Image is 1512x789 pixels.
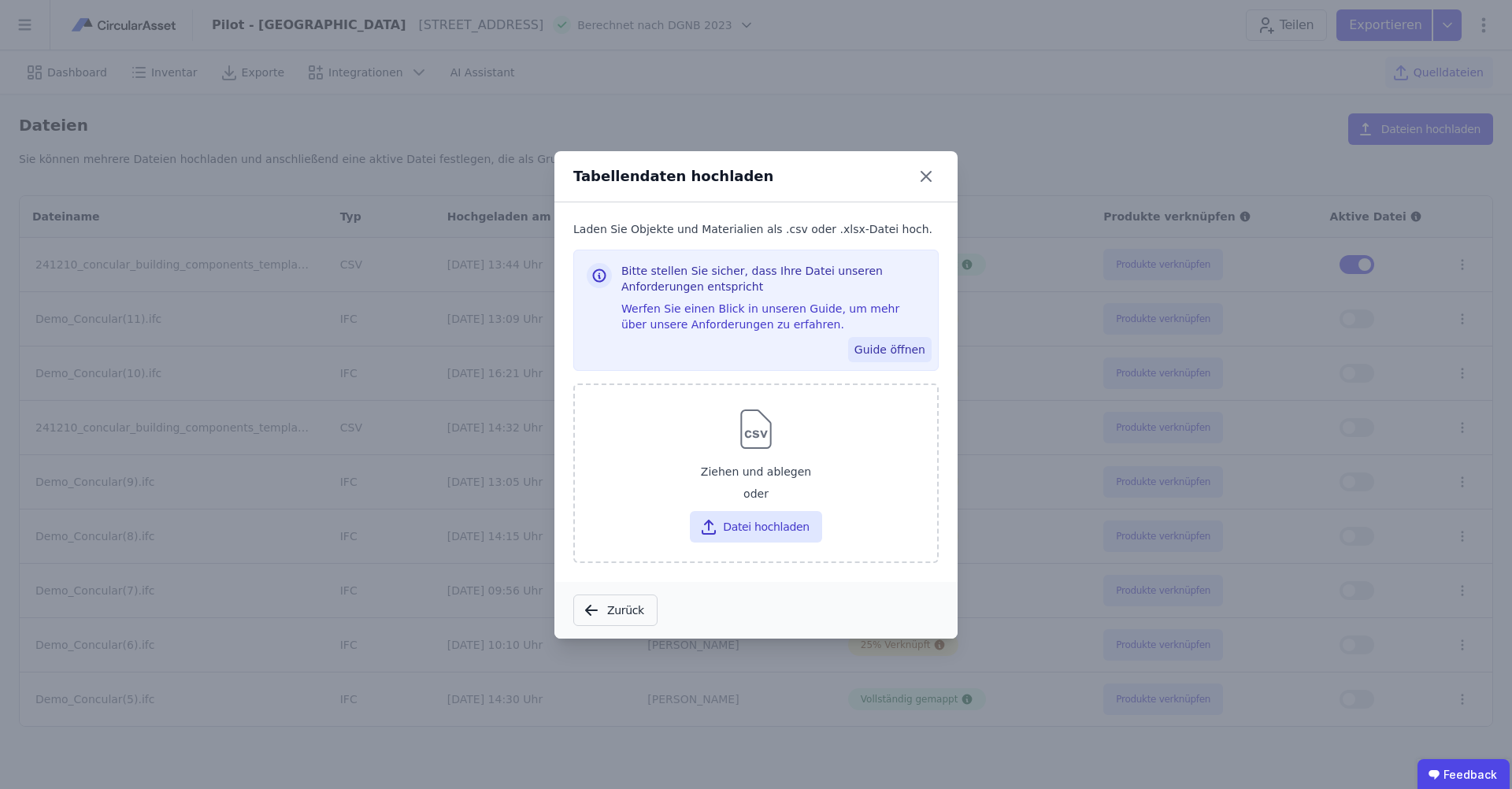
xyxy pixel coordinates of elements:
[731,404,781,454] img: svg%3e
[573,165,773,187] div: Tabellendaten hochladen
[573,221,939,250] div: Laden Sie Objekte und Materialien als .csv oder .xlsx-Datei hoch.
[848,337,932,362] button: Guide öffnen
[621,263,925,301] h3: Bitte stellen Sie sicher, dass Ihre Datei unseren Anforderungen entspricht
[587,486,925,505] div: oder
[587,457,925,486] div: Ziehen und ablegen
[573,595,658,626] button: Zurück
[621,301,925,339] div: Werfen Sie einen Blick in unseren Guide, um mehr über unsere Anforderungen zu erfahren.
[690,511,821,543] button: Datei hochladen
